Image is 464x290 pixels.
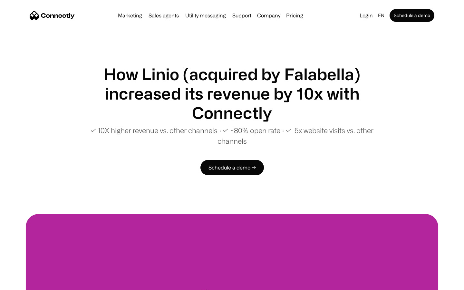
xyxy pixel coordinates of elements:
[77,64,387,122] h1: How Linio (acquired by Falabella) increased its revenue by 10x with Connectly
[378,11,384,20] div: en
[200,160,264,175] a: Schedule a demo →
[13,279,39,288] ul: Language list
[6,278,39,288] aside: Language selected: English
[257,11,280,20] div: Company
[115,13,145,18] a: Marketing
[146,13,181,18] a: Sales agents
[390,9,434,22] a: Schedule a demo
[284,13,306,18] a: Pricing
[77,125,387,146] p: ✓ 10X higher revenue vs. other channels ∙ ✓ ~80% open rate ∙ ✓ 5x website visits vs. other channels
[183,13,228,18] a: Utility messaging
[357,11,375,20] a: Login
[230,13,254,18] a: Support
